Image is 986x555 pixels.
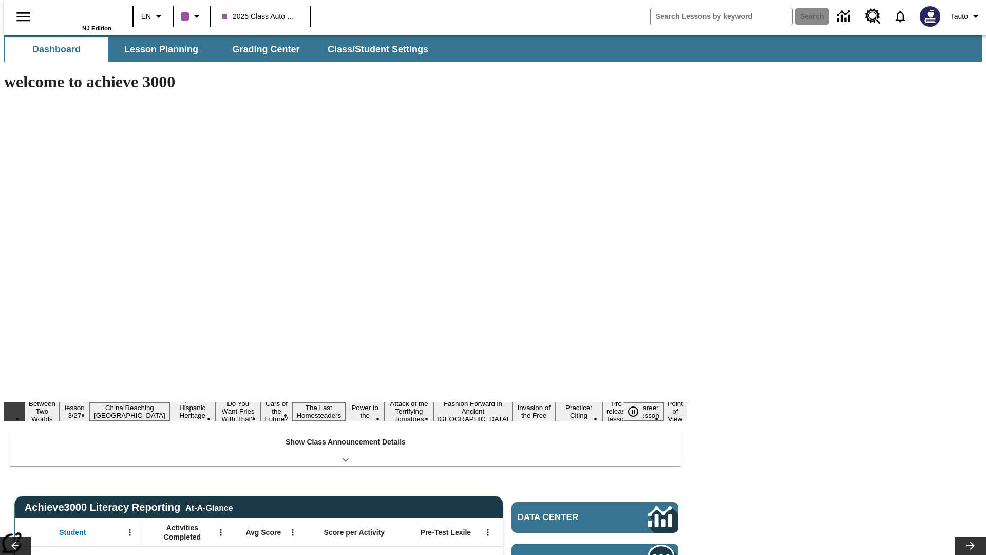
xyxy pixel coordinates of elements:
a: Home [45,5,111,25]
button: Slide 11 The Invasion of the Free CD [513,395,555,429]
button: Open Menu [213,525,229,540]
div: SubNavbar [4,35,982,62]
a: Data Center [831,3,859,31]
button: Slide 3 China Reaching New Heights [90,402,169,421]
button: Slide 8 Solar Power to the People [345,395,385,429]
a: Resource Center, Will open in new tab [859,3,887,30]
img: Avatar [920,6,940,27]
button: Slide 2 Test lesson 3/27 en [60,395,90,429]
button: Slide 6 Cars of the Future? [261,398,293,424]
button: Profile/Settings [946,7,986,26]
span: Student [59,528,86,537]
span: Pre-Test Lexile [421,528,471,537]
span: Grading Center [232,44,299,55]
button: Slide 10 Fashion Forward in Ancient Rome [433,398,513,424]
button: Open Menu [480,525,496,540]
span: Score per Activity [324,528,385,537]
div: At-A-Glance [185,502,233,513]
button: Open Menu [122,525,138,540]
p: Show Class Announcement Details [286,437,406,448]
button: Open Menu [285,525,300,540]
button: Class/Student Settings [319,37,437,62]
span: Dashboard [32,44,81,55]
button: Class color is purple. Change class color [177,7,207,26]
button: Open side menu [8,2,39,32]
button: Slide 13 Pre-release lesson [602,398,633,424]
div: Show Class Announcement Details [9,431,682,466]
button: Slide 4 ¡Viva Hispanic Heritage Month! [169,395,216,429]
a: Data Center [511,502,678,533]
div: Home [45,4,111,31]
button: Select a new avatar [914,3,946,30]
button: Slide 15 Point of View [663,398,687,424]
button: Slide 1 Between Two Worlds [25,398,60,424]
button: Slide 7 The Last Homesteaders [292,402,345,421]
button: Slide 12 Mixed Practice: Citing Evidence [555,395,602,429]
h1: welcome to achieve 3000 [4,72,687,91]
span: Activities Completed [148,523,216,542]
button: Dashboard [5,37,108,62]
button: Slide 5 Do You Want Fries With That? [216,398,261,424]
div: SubNavbar [4,37,438,62]
span: Tauto [951,11,968,22]
button: Pause [623,402,643,421]
button: Lesson carousel, Next [955,536,986,555]
button: Language: EN, Select a language [137,7,169,26]
button: Slide 9 Attack of the Terrifying Tomatoes [385,398,433,424]
span: Avg Score [245,528,281,537]
span: Class/Student Settings [328,44,428,55]
button: Grading Center [215,37,317,62]
span: Achieve3000 Literacy Reporting [25,502,233,513]
span: NJ Edition [82,25,111,31]
span: Data Center [518,512,614,523]
div: Pause [623,402,654,421]
span: Lesson Planning [124,44,198,55]
span: 2025 Class Auto Grade 13 [222,11,298,22]
input: search field [651,8,792,25]
span: EN [141,11,151,22]
a: Notifications [887,3,914,30]
button: Lesson Planning [110,37,213,62]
